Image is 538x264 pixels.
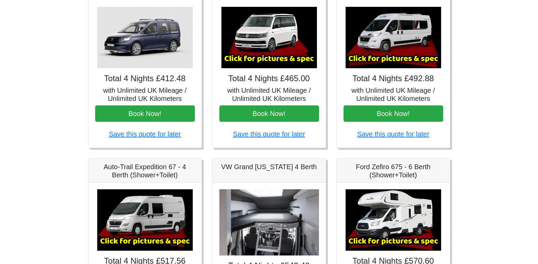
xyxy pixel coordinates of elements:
button: Book Now! [344,105,443,122]
button: Book Now! [95,105,195,122]
img: VW Grand California 4 Berth [219,189,319,256]
h5: Ford Zefiro 675 - 6 Berth (Shower+Toilet) [344,163,443,179]
h5: with Unlimited UK Mileage / Unlimited UK Kilometers [344,86,443,103]
a: Save this quote for later [357,130,429,138]
img: Auto-Trail Expedition 66 - 2 Berth (Shower+Toilet) [346,7,441,68]
button: Book Now! [219,105,319,122]
img: VW Caddy California Maxi [97,7,193,68]
h5: VW Grand [US_STATE] 4 Berth [219,163,319,171]
img: VW California Ocean T6.1 (Auto, Awning) [221,7,317,68]
h4: Total 4 Nights £465.00 [219,74,319,84]
h5: with Unlimited UK Mileage / Unlimited UK Kilometers [219,86,319,103]
h5: Auto-Trail Expedition 67 - 4 Berth (Shower+Toilet) [95,163,195,179]
img: Ford Zefiro 675 - 6 Berth (Shower+Toilet) [346,189,441,251]
h5: with Unlimited UK Mileage / Unlimited UK Kilometers [95,86,195,103]
img: Auto-Trail Expedition 67 - 4 Berth (Shower+Toilet) [97,189,193,251]
a: Save this quote for later [233,130,305,138]
h4: Total 4 Nights £412.48 [95,74,195,84]
h4: Total 4 Nights £492.88 [344,74,443,84]
a: Save this quote for later [109,130,181,138]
